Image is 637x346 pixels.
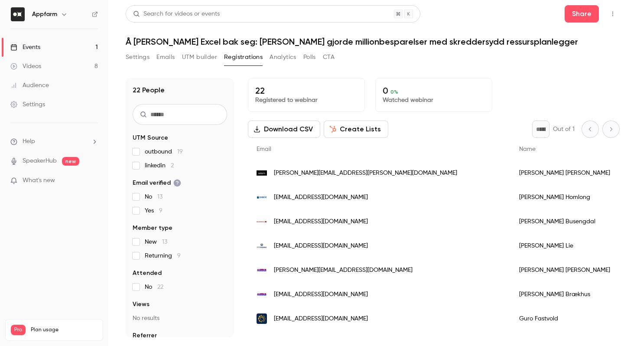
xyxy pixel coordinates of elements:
p: Out of 1 [553,125,575,134]
span: new [62,157,79,166]
iframe: Noticeable Trigger [88,177,98,185]
span: Email verified [133,179,181,187]
div: Videos [10,62,41,71]
span: [PERSON_NAME][EMAIL_ADDRESS][PERSON_NAME][DOMAIN_NAME] [274,169,457,178]
button: Registrations [224,50,263,64]
img: lns.no [257,313,267,324]
span: Yes [145,206,162,215]
span: Email [257,146,271,152]
span: Plan usage [31,326,97,333]
span: 22 [157,284,163,290]
button: Share [565,5,599,23]
img: tt-teknikk.no [257,241,267,251]
span: [PERSON_NAME][EMAIL_ADDRESS][DOMAIN_NAME] [274,266,413,275]
span: Returning [145,251,181,260]
span: 13 [157,194,162,200]
span: Views [133,300,149,309]
button: CTA [323,50,335,64]
h1: 22 People [133,85,165,95]
span: [EMAIL_ADDRESS][DOMAIN_NAME] [274,217,368,226]
span: Name [519,146,536,152]
img: jibygg.no [257,265,267,275]
span: No [145,283,163,291]
li: help-dropdown-opener [10,137,98,146]
img: oster-hus.no [257,170,267,176]
span: 13 [162,239,167,245]
p: Watched webinar [383,96,485,104]
button: Settings [126,50,149,64]
img: christie.no [257,192,267,202]
span: [EMAIL_ADDRESS][DOMAIN_NAME] [274,314,368,323]
button: Polls [303,50,316,64]
button: Emails [156,50,175,64]
span: Attended [133,269,162,277]
span: UTM Source [133,134,168,142]
span: 9 [159,208,162,214]
button: Analytics [270,50,296,64]
span: Pro [11,325,26,335]
span: Referrer [133,331,157,340]
span: outbound [145,147,183,156]
span: No [145,193,162,201]
span: Help [23,137,35,146]
img: Appfarm [11,7,25,21]
div: Settings [10,100,45,109]
button: UTM builder [182,50,217,64]
button: Download CSV [248,121,320,138]
span: linkedin [145,161,174,170]
button: Create Lists [324,121,388,138]
span: 19 [177,149,183,155]
span: What's new [23,176,55,185]
div: Events [10,43,40,52]
h1: Å [PERSON_NAME] Excel bak seg: [PERSON_NAME] gjorde millionbesparelser med skreddersydd ressurspl... [126,36,620,47]
span: [EMAIL_ADDRESS][DOMAIN_NAME] [274,193,368,202]
span: 0 % [390,89,398,95]
h6: Appfarm [32,10,57,19]
span: New [145,238,167,246]
p: 22 [255,85,357,96]
div: Audience [10,81,49,90]
span: Member type [133,224,172,232]
a: SpeakerHub [23,157,57,166]
p: No results [133,314,227,323]
span: [EMAIL_ADDRESS][DOMAIN_NAME] [274,290,368,299]
span: 9 [177,253,181,259]
p: 0 [383,85,485,96]
span: [EMAIL_ADDRESS][DOMAIN_NAME] [274,242,368,251]
span: 2 [171,163,174,169]
p: Registered to webinar [255,96,357,104]
div: Search for videos or events [133,10,220,19]
img: jibygg.no [257,289,267,300]
img: busengdal.no [257,221,267,222]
